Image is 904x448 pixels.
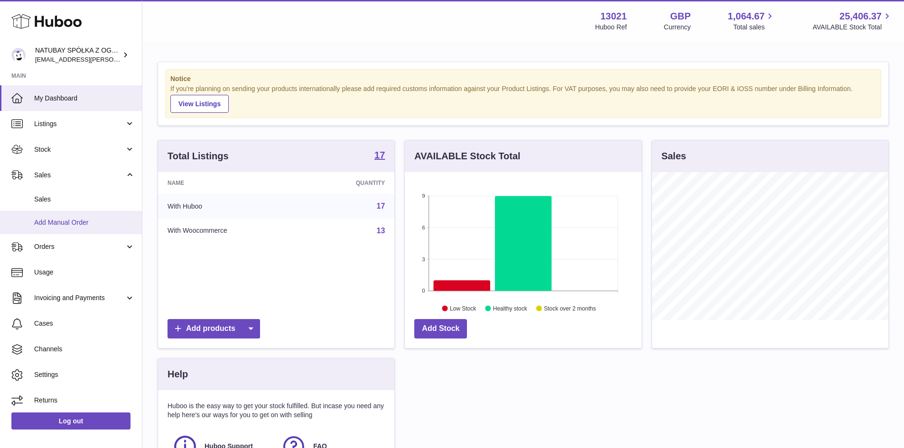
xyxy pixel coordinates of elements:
[812,10,893,32] a: 25,406.37 AVAILABLE Stock Total
[34,345,135,354] span: Channels
[168,150,229,163] h3: Total Listings
[812,23,893,32] span: AVAILABLE Stock Total
[34,370,135,379] span: Settings
[305,172,394,194] th: Quantity
[374,150,385,160] strong: 17
[493,305,528,311] text: Healthy stock
[34,218,135,227] span: Add Manual Order
[839,10,882,23] span: 25,406.37
[168,319,260,338] a: Add products
[170,84,876,113] div: If you're planning on sending your products internationally please add required customs informati...
[422,225,425,230] text: 6
[34,242,125,251] span: Orders
[377,227,385,235] a: 13
[11,48,26,62] img: kacper.antkowski@natubay.pl
[374,150,385,162] a: 17
[11,412,130,430] a: Log out
[728,10,776,32] a: 1,064.67 Total sales
[158,219,305,243] td: With Woocommerce
[34,268,135,277] span: Usage
[35,46,121,64] div: NATUBAY SPÓŁKA Z OGRANICZONĄ ODPOWIEDZIALNOŚCIĄ
[34,171,125,180] span: Sales
[170,95,229,113] a: View Listings
[664,23,691,32] div: Currency
[414,150,520,163] h3: AVAILABLE Stock Total
[600,10,627,23] strong: 13021
[34,145,125,154] span: Stock
[733,23,775,32] span: Total sales
[414,319,467,338] a: Add Stock
[34,195,135,204] span: Sales
[662,150,686,163] h3: Sales
[670,10,690,23] strong: GBP
[170,74,876,83] strong: Notice
[168,402,385,420] p: Huboo is the easy way to get your stock fulfilled. But incase you need any help here's our ways f...
[34,319,135,328] span: Cases
[422,288,425,293] text: 0
[544,305,596,311] text: Stock over 2 months
[450,305,476,311] text: Low Stock
[34,293,125,302] span: Invoicing and Payments
[595,23,627,32] div: Huboo Ref
[34,396,135,405] span: Returns
[422,193,425,199] text: 9
[422,256,425,262] text: 3
[34,94,135,103] span: My Dashboard
[377,202,385,210] a: 17
[158,194,305,219] td: With Huboo
[34,119,125,128] span: Listings
[728,10,765,23] span: 1,064.67
[158,172,305,194] th: Name
[168,368,188,381] h3: Help
[35,55,190,63] span: [EMAIL_ADDRESS][PERSON_NAME][DOMAIN_NAME]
